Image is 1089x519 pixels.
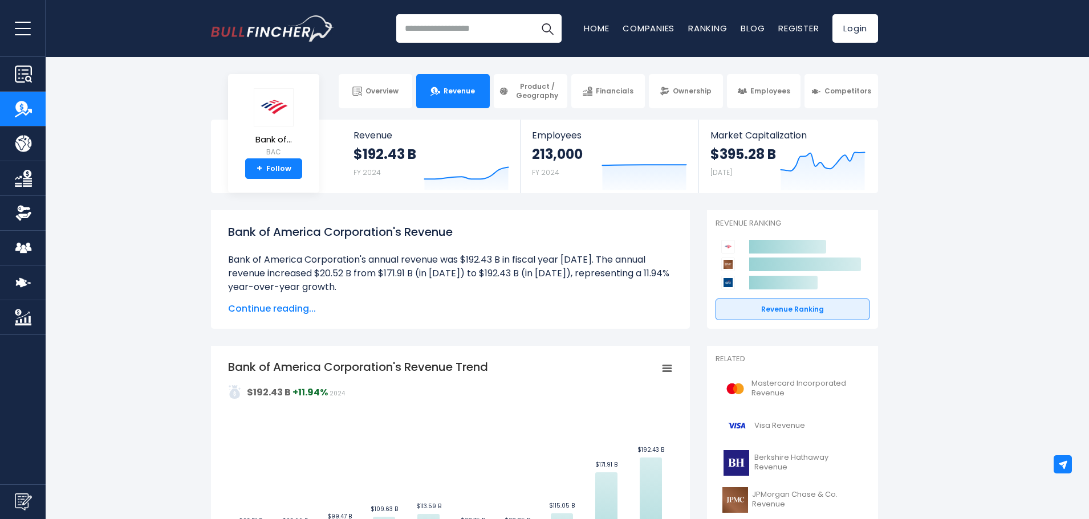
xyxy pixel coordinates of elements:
span: Overview [365,87,399,96]
span: Revenue [444,87,475,96]
span: Competitors [824,87,871,96]
p: Related [716,354,869,364]
a: Market Capitalization $395.28 B [DATE] [699,120,877,193]
small: FY 2024 [353,167,381,177]
img: Ownership [15,205,32,222]
small: FY 2024 [532,167,559,177]
p: Revenue Ranking [716,219,869,228]
a: Overview [339,74,412,108]
a: Mastercard Incorporated Revenue [716,373,869,404]
a: Competitors [804,74,878,108]
strong: + [257,164,262,174]
img: BRK-B logo [722,450,751,476]
a: Revenue [416,74,490,108]
text: $192.43 B [637,446,664,454]
a: Bank of... BAC [253,88,294,159]
img: JPM logo [722,487,749,513]
a: Product / Geography [494,74,567,108]
text: $109.63 B [371,505,398,513]
strong: +11.94% [292,386,328,399]
strong: $192.43 B [247,386,291,399]
li: Bank of America Corporation's annual revenue was $192.43 B in fiscal year [DATE]. The annual reve... [228,253,673,294]
img: Citigroup competitors logo [721,276,735,289]
span: Market Capitalization [710,130,865,141]
a: Go to homepage [211,15,334,42]
text: $171.91 B [595,460,617,469]
text: $113.59 B [416,502,441,510]
a: Berkshire Hathaway Revenue [716,447,869,479]
a: Employees 213,000 FY 2024 [521,120,698,193]
a: Employees [727,74,801,108]
text: $115.05 B [549,501,575,510]
img: JPMorgan Chase & Co. competitors logo [721,258,735,271]
strong: $395.28 B [710,145,776,163]
img: addasd [228,385,242,399]
a: Financials [571,74,645,108]
span: Product / Geography [512,82,562,100]
a: Visa Revenue [716,410,869,442]
a: Login [832,14,878,43]
img: V logo [722,413,751,439]
small: BAC [254,147,294,157]
strong: $192.43 B [353,145,416,163]
a: Blog [741,22,765,34]
span: Revenue [353,130,509,141]
span: Employees [532,130,686,141]
img: Bullfincher logo [211,15,334,42]
a: JPMorgan Chase & Co. Revenue [716,484,869,516]
span: Employees [750,87,790,96]
a: Ranking [688,22,727,34]
span: Financials [596,87,633,96]
img: Bank of America Corporation competitors logo [721,240,735,254]
span: 2024 [330,389,345,398]
a: Companies [623,22,674,34]
a: +Follow [245,158,302,179]
a: Home [584,22,609,34]
img: MA logo [722,376,748,402]
span: Ownership [673,87,712,96]
a: Register [778,22,819,34]
span: Continue reading... [228,302,673,316]
a: Revenue Ranking [716,299,869,320]
small: [DATE] [710,167,732,177]
a: Ownership [649,74,722,108]
a: Revenue $192.43 B FY 2024 [342,120,521,193]
strong: 213,000 [532,145,583,163]
span: Bank of... [254,135,294,145]
button: Search [533,14,562,43]
tspan: Bank of America Corporation's Revenue Trend [228,359,488,375]
h1: Bank of America Corporation's Revenue [228,223,673,240]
